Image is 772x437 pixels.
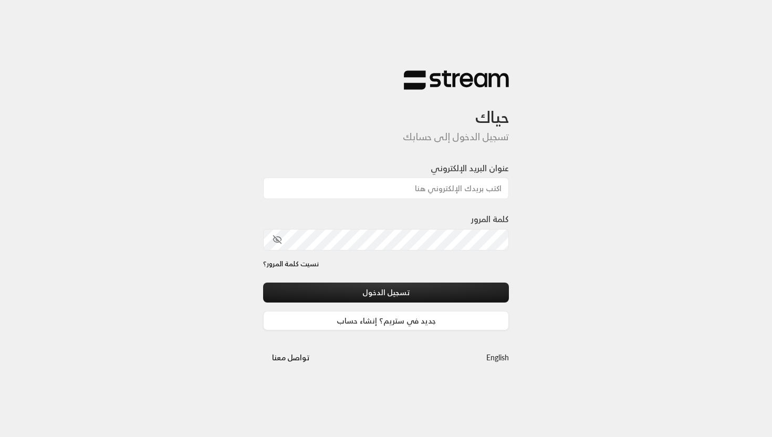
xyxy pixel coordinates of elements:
button: toggle password visibility [268,231,286,248]
input: اكتب بريدك الإلكتروني هنا [263,178,509,199]
label: كلمة المرور [471,213,509,225]
h3: حياك [263,90,509,127]
a: تواصل معنا [263,351,318,364]
button: تواصل معنا [263,348,318,367]
a: نسيت كلمة المرور؟ [263,259,319,269]
h5: تسجيل الدخول إلى حسابك [263,131,509,143]
button: تسجيل الدخول [263,283,509,302]
label: عنوان البريد الإلكتروني [431,162,509,174]
img: Stream Logo [404,70,509,90]
a: English [486,348,509,367]
a: جديد في ستريم؟ إنشاء حساب [263,311,509,330]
